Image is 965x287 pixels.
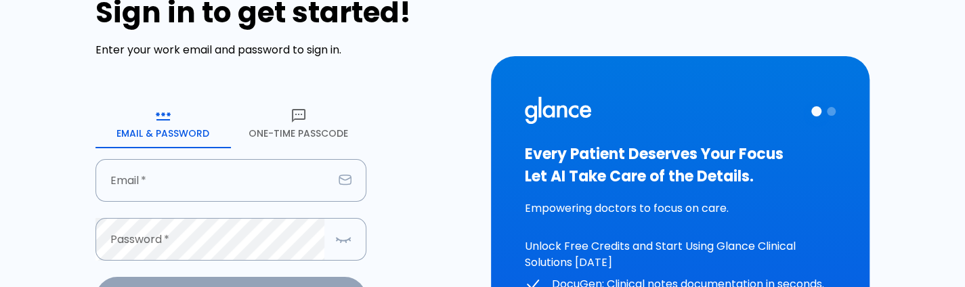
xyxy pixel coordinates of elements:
h3: Every Patient Deserves Your Focus Let AI Take Care of the Details. [525,143,836,187]
input: dr.ahmed@clinic.com [95,159,333,202]
p: Empowering doctors to focus on care. [525,200,836,217]
p: Unlock Free Credits and Start Using Glance Clinical Solutions [DATE] [525,238,836,271]
button: Email & Password [95,100,231,148]
button: One-Time Passcode [231,100,366,148]
p: Enter your work email and password to sign in. [95,42,475,58]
